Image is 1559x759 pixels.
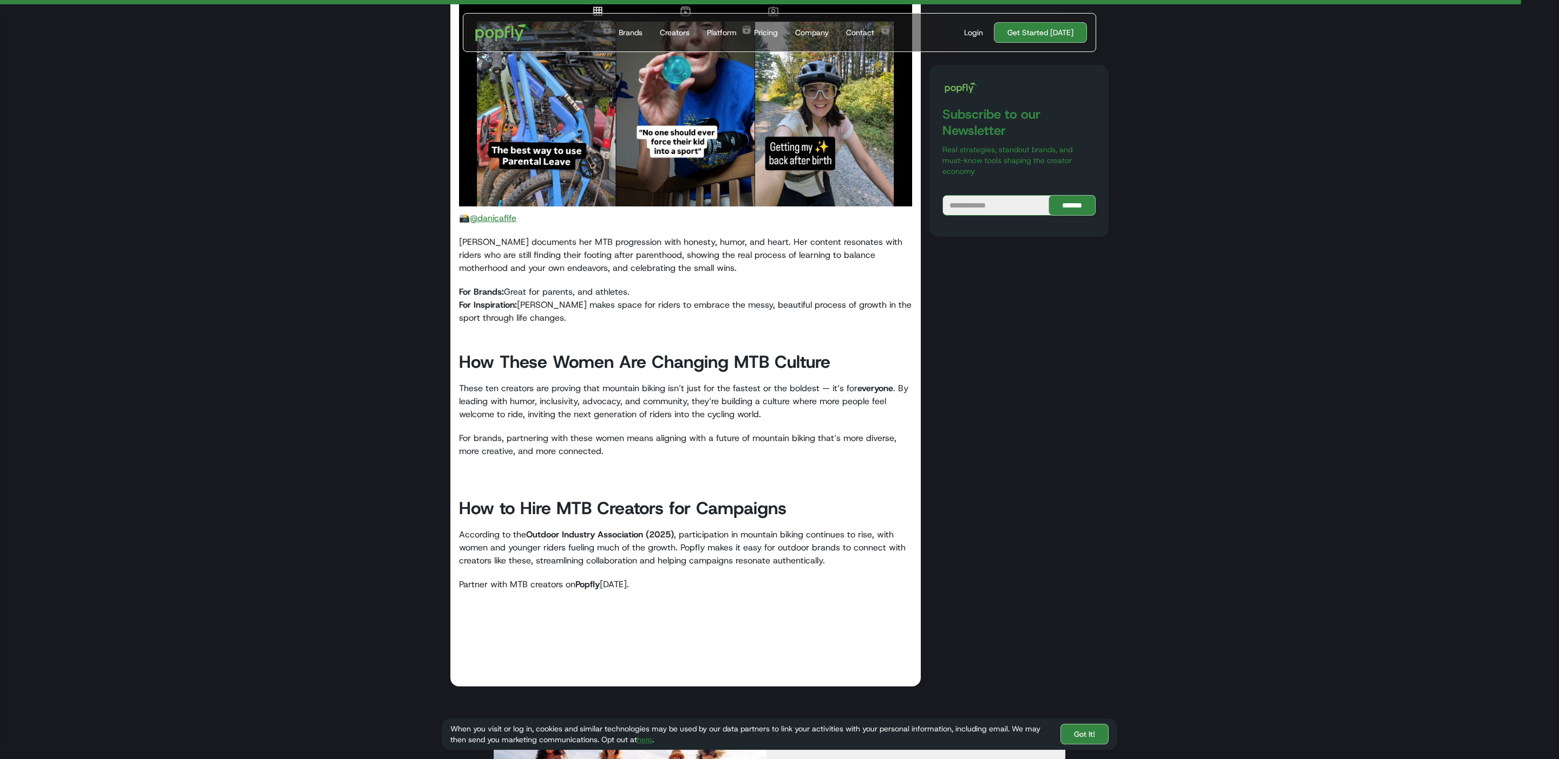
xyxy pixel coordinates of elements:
[459,578,912,591] p: Partner with MTB creators on [DATE].
[459,432,912,471] p: For brands, partnering with these women means aligning with a future of mountain biking that’s mo...
[754,27,778,38] div: Pricing
[526,529,674,540] strong: Outdoor Industry Association (2025)
[795,27,829,38] div: Company
[459,382,912,421] p: These ten creators are proving that mountain biking isn’t just for the fastest or the boldest — i...
[637,735,652,744] a: here
[459,286,912,325] p: Great for parents, and athletes. ‍ [PERSON_NAME] makes space for riders to embrace the messy, bea...
[459,351,830,373] strong: How These Women Are Changing MTB Culture
[619,27,643,38] div: Brands
[842,14,879,51] a: Contact
[994,22,1087,43] a: Get Started [DATE]
[1060,724,1109,744] a: Got It!
[459,602,912,615] p: ‍
[964,27,983,38] div: Login
[656,14,694,51] a: Creators
[846,27,874,38] div: Contact
[942,106,1096,139] h3: Subscribe to our Newsletter
[468,16,538,49] a: home
[857,382,893,394] strong: everyone
[459,626,912,639] p: ‍
[459,299,517,310] strong: For Inspiration:
[660,27,690,38] div: Creators
[942,195,1096,216] form: Blog Subscribe
[942,144,1096,177] p: Real strategies, standout brands, and must-know tools shaping the creator economy
[450,723,1052,745] div: When you visit or log in, cookies and similar technologies may be used by our data partners to li...
[791,14,833,51] a: Company
[614,14,647,51] a: Brands
[960,27,987,38] a: Login
[459,497,787,520] strong: How to Hire MTB Creators for Campaigns
[459,236,912,275] p: [PERSON_NAME] documents her MTB progression with honesty, humor, and heart. Her content resonates...
[707,27,737,38] div: Platform
[575,579,600,590] strong: Popfly
[459,212,912,225] p: 📸
[459,650,912,663] p: ‍
[470,212,516,224] a: @danicafife
[750,14,782,51] a: Pricing
[703,14,741,51] a: Platform
[459,528,912,567] p: According to the , participation in mountain biking continues to rise, with women and younger rid...
[459,286,504,297] strong: For Brands:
